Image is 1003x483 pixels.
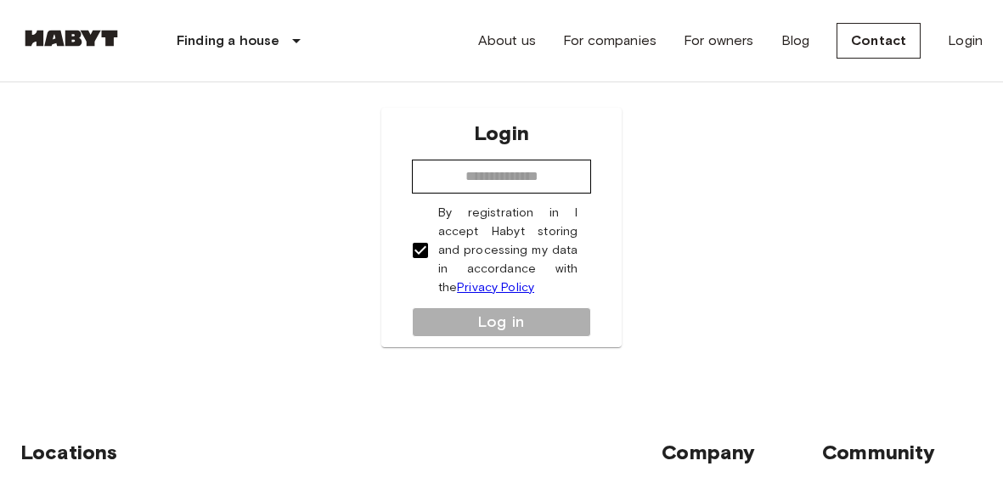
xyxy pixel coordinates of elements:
font: Login [948,32,983,48]
font: Blog [781,32,810,48]
a: For owners [684,31,754,51]
a: Login [948,31,983,51]
font: Company [662,440,755,464]
img: Habyt [20,30,122,47]
a: Privacy Policy [457,280,534,295]
font: About us [478,32,536,48]
font: Finding a house [177,32,279,48]
font: By registration in I accept Habyt storing and processing my data in accordance with the [438,205,578,295]
font: Contact [851,32,906,48]
font: Locations [20,440,117,464]
a: Blog [781,31,810,51]
a: Contact [837,23,921,59]
font: Login [474,121,529,145]
font: For companies [563,32,656,48]
a: For companies [563,31,656,51]
font: For owners [684,32,754,48]
font: Community [822,440,935,464]
a: About us [478,31,536,51]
